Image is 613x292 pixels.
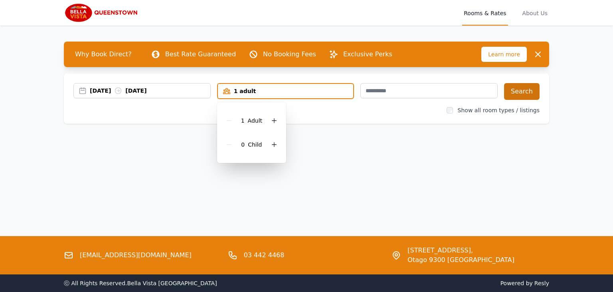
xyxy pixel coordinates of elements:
[248,141,262,148] span: Child
[64,280,217,286] span: ⓒ All Rights Reserved. Bella Vista [GEOGRAPHIC_DATA]
[241,141,245,148] span: 0
[165,50,236,59] p: Best Rate Guaranteed
[244,250,285,260] a: 03 442 4468
[407,246,514,255] span: [STREET_ADDRESS],
[504,83,540,100] button: Search
[241,117,245,124] span: 1
[248,117,262,124] span: Adult
[407,255,514,265] span: Otago 9300 [GEOGRAPHIC_DATA]
[310,279,549,287] span: Powered by
[90,87,210,95] div: [DATE] [DATE]
[218,87,354,95] div: 1 adult
[80,250,192,260] a: [EMAIL_ADDRESS][DOMAIN_NAME]
[534,280,549,286] a: Resly
[69,46,138,62] span: Why Book Direct?
[481,47,527,62] span: Learn more
[343,50,392,59] p: Exclusive Perks
[458,107,540,113] label: Show all room types / listings
[263,50,316,59] p: No Booking Fees
[64,3,140,22] img: Bella Vista Queenstown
